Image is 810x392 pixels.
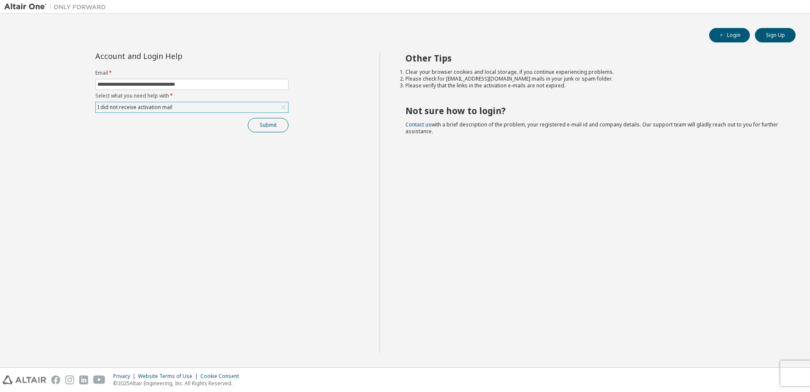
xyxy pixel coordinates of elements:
[113,380,244,387] p: © 2025 Altair Engineering, Inc. All Rights Reserved.
[405,121,778,135] span: with a brief description of the problem, your registered e-mail id and company details. Our suppo...
[93,375,105,384] img: youtube.svg
[138,373,200,380] div: Website Terms of Use
[96,103,174,112] div: I did not receive activation mail
[755,28,796,42] button: Sign Up
[95,53,250,59] div: Account and Login Help
[3,375,46,384] img: altair_logo.svg
[405,76,781,82] li: Please check for [EMAIL_ADDRESS][DOMAIN_NAME] mails in your junk or spam folder.
[709,28,750,42] button: Login
[51,375,60,384] img: facebook.svg
[65,375,74,384] img: instagram.svg
[96,102,288,112] div: I did not receive activation mail
[79,375,88,384] img: linkedin.svg
[405,121,431,128] a: Contact us
[405,53,781,64] h2: Other Tips
[248,118,288,132] button: Submit
[113,373,138,380] div: Privacy
[405,82,781,89] li: Please verify that the links in the activation e-mails are not expired.
[95,92,288,99] label: Select what you need help with
[405,69,781,76] li: Clear your browser cookies and local storage, if you continue experiencing problems.
[405,105,781,116] h2: Not sure how to login?
[200,373,244,380] div: Cookie Consent
[4,3,110,11] img: Altair One
[95,70,288,76] label: Email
